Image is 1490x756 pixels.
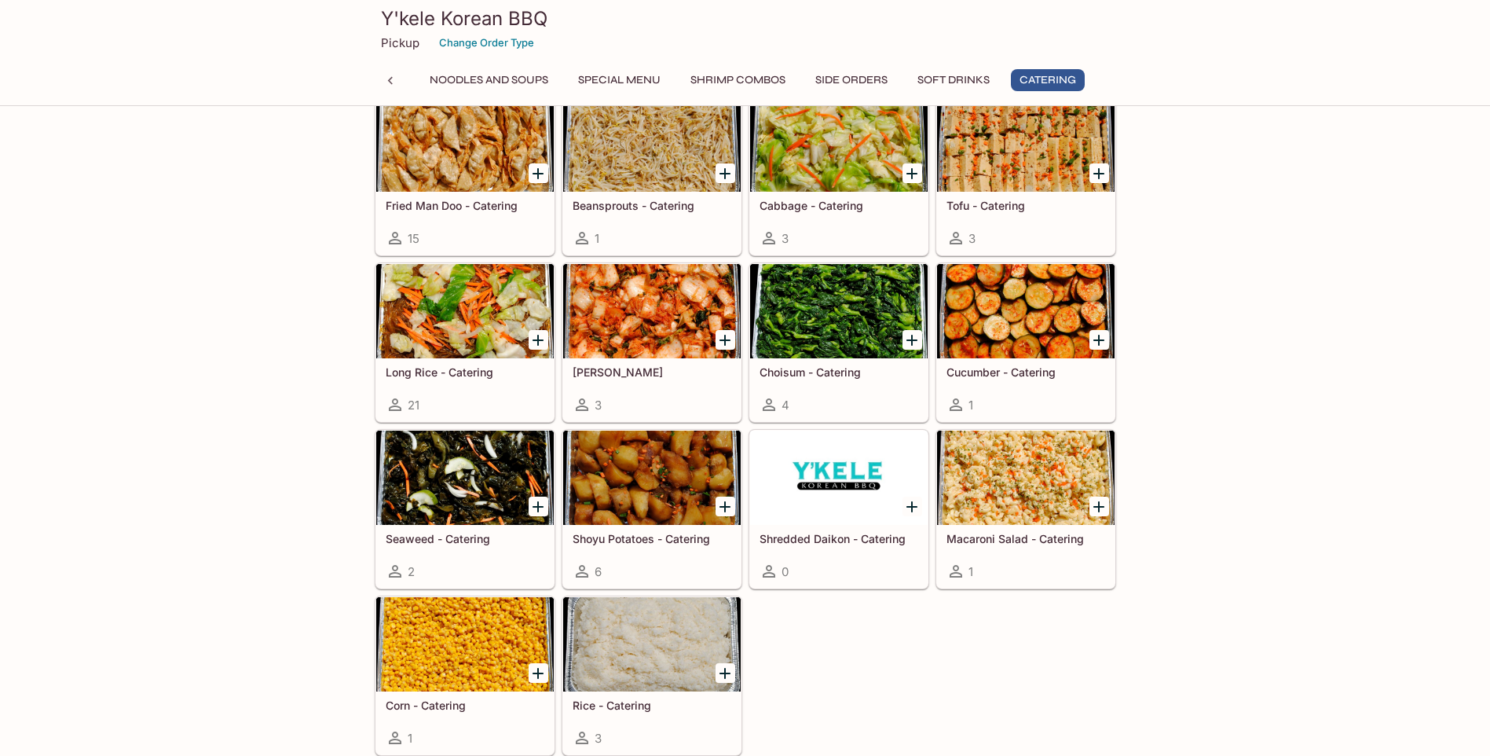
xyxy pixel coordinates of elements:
[573,199,731,212] h5: Beansprouts - Catering
[760,199,918,212] h5: Cabbage - Catering
[937,264,1115,358] div: Cucumber - Catering
[595,398,602,413] span: 3
[381,35,419,50] p: Pickup
[1089,330,1109,350] button: Add Cucumber - Catering
[563,431,741,525] div: Shoyu Potatoes - Catering
[750,97,928,192] div: Cabbage - Catering
[595,231,599,246] span: 1
[573,365,731,379] h5: [PERSON_NAME]
[716,497,735,516] button: Add Shoyu Potatoes - Catering
[750,431,928,525] div: Shredded Daikon - Catering
[760,365,918,379] h5: Choisum - Catering
[936,430,1115,589] a: Macaroni Salad - Catering1
[807,69,896,91] button: Side Orders
[937,431,1115,525] div: Macaroni Salad - Catering
[562,430,741,589] a: Shoyu Potatoes - Catering6
[562,596,741,755] a: Rice - Catering3
[968,564,973,579] span: 1
[902,497,922,516] button: Add Shredded Daikon - Catering
[421,69,557,91] button: Noodles and Soups
[968,398,973,413] span: 1
[529,497,548,516] button: Add Seaweed - Catering
[563,264,741,358] div: Kimchi - Catering
[750,264,928,358] div: Choisum - Catering
[682,69,794,91] button: Shrimp Combos
[782,398,789,413] span: 4
[936,97,1115,255] a: Tofu - Catering3
[376,97,554,192] div: Fried Man Doo - Catering
[386,199,544,212] h5: Fried Man Doo - Catering
[563,97,741,192] div: Beansprouts - Catering
[937,97,1115,192] div: Tofu - Catering
[782,564,789,579] span: 0
[946,532,1105,545] h5: Macaroni Salad - Catering
[386,365,544,379] h5: Long Rice - Catering
[909,69,998,91] button: Soft Drinks
[375,596,555,755] a: Corn - Catering1
[716,163,735,183] button: Add Beansprouts - Catering
[749,263,928,422] a: Choisum - Catering4
[432,31,541,55] button: Change Order Type
[375,430,555,589] a: Seaweed - Catering2
[563,597,741,692] div: Rice - Catering
[381,6,1110,31] h3: Y'kele Korean BBQ
[760,532,918,545] h5: Shredded Daikon - Catering
[408,398,419,413] span: 21
[529,330,548,350] button: Add Long Rice - Catering
[408,231,419,246] span: 15
[946,199,1105,212] h5: Tofu - Catering
[595,564,602,579] span: 6
[529,163,548,183] button: Add Fried Man Doo - Catering
[716,663,735,683] button: Add Rice - Catering
[782,231,789,246] span: 3
[595,731,602,746] span: 3
[946,365,1105,379] h5: Cucumber - Catering
[376,264,554,358] div: Long Rice - Catering
[408,564,415,579] span: 2
[968,231,976,246] span: 3
[408,731,412,746] span: 1
[749,97,928,255] a: Cabbage - Catering3
[902,163,922,183] button: Add Cabbage - Catering
[1011,69,1085,91] button: Catering
[375,97,555,255] a: Fried Man Doo - Catering15
[902,330,922,350] button: Add Choisum - Catering
[562,263,741,422] a: [PERSON_NAME]3
[573,699,731,712] h5: Rice - Catering
[386,532,544,545] h5: Seaweed - Catering
[375,263,555,422] a: Long Rice - Catering21
[936,263,1115,422] a: Cucumber - Catering1
[562,97,741,255] a: Beansprouts - Catering1
[529,663,548,683] button: Add Corn - Catering
[1089,497,1109,516] button: Add Macaroni Salad - Catering
[386,699,544,712] h5: Corn - Catering
[716,330,735,350] button: Add Kimchi - Catering
[376,431,554,525] div: Seaweed - Catering
[1089,163,1109,183] button: Add Tofu - Catering
[749,430,928,589] a: Shredded Daikon - Catering0
[573,532,731,545] h5: Shoyu Potatoes - Catering
[569,69,669,91] button: Special Menu
[376,597,554,692] div: Corn - Catering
